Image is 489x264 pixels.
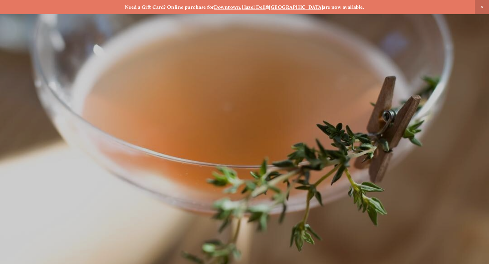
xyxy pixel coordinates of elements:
a: Hazel Dell [242,4,266,10]
strong: Need a Gift Card? Online purchase for [125,4,214,10]
strong: are now available. [323,4,364,10]
a: [GEOGRAPHIC_DATA] [269,4,323,10]
strong: & [266,4,269,10]
a: Downtown [214,4,240,10]
strong: , [240,4,241,10]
